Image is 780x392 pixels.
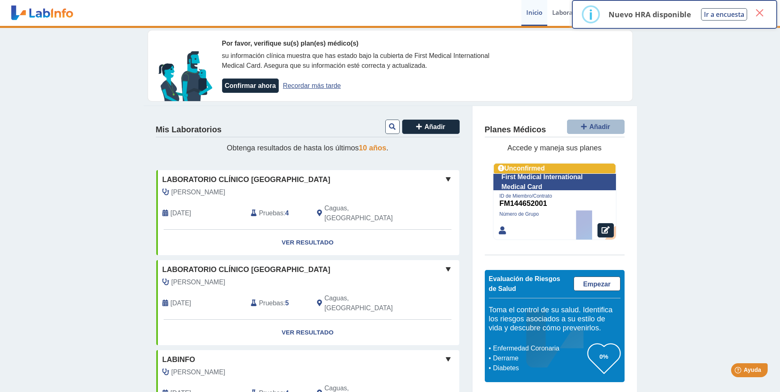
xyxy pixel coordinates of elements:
span: Accede y maneja sus planes [507,144,602,152]
li: Diabetes [491,363,588,373]
div: : [245,203,311,223]
span: Caguas, PR [324,293,415,313]
li: Enfermedad Coronaria [491,344,588,353]
h5: Toma el control de su salud. Identifica los riesgos asociados a su estilo de vida y descubre cómo... [489,306,620,332]
button: Ir a encuesta [701,8,747,21]
span: labinfo [162,354,195,365]
a: Ver Resultado [156,230,459,256]
span: Morales Claudio, Jose [171,367,225,377]
a: Recordar más tarde [283,82,341,89]
span: Añadir [589,123,610,130]
button: Añadir [402,120,460,134]
span: Morales Claudio, Jose [171,187,225,197]
span: Laboratorio Clínico [GEOGRAPHIC_DATA] [162,264,331,275]
span: Añadir [424,123,445,130]
a: Empezar [574,277,620,291]
span: Caguas, PR [324,203,415,223]
span: Laboratorio Clínico [GEOGRAPHIC_DATA] [162,174,331,185]
li: Derrame [491,353,588,363]
div: : [245,293,311,313]
p: Nuevo HRA disponible [609,9,691,19]
div: Por favor, verifique su(s) plan(es) médico(s) [222,39,514,48]
span: Pruebas [259,208,283,218]
h4: Mis Laboratorios [156,125,222,135]
span: 2024-02-16 [171,208,191,218]
span: 10 años [359,144,387,152]
span: Empezar [583,281,611,288]
h4: Planes Médicos [485,125,546,135]
button: Añadir [567,120,625,134]
span: Pruebas [259,298,283,308]
b: 4 [285,210,289,217]
button: Confirmar ahora [222,78,279,93]
button: Close this dialog [752,5,767,20]
div: i [589,7,593,22]
iframe: Help widget launcher [707,360,771,383]
span: 2022-10-25 [171,298,191,308]
h3: 0% [588,351,620,362]
span: Evaluación de Riesgos de Salud [489,275,560,292]
span: Obtenga resultados de hasta los últimos . [227,144,388,152]
span: su información clínica muestra que has estado bajo la cubierta de First Medical International Med... [222,52,490,69]
b: 5 [285,300,289,307]
a: Ver Resultado [156,320,459,346]
span: Morales Claudio, Jose [171,277,225,287]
